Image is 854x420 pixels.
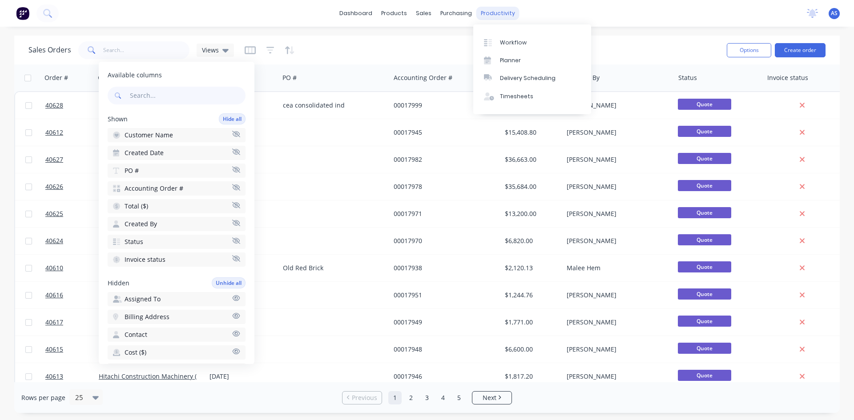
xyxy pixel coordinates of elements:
[45,209,63,218] span: 40625
[108,146,246,160] button: Created Date
[473,88,591,105] a: Timesheets
[108,115,128,124] span: Shown
[678,343,731,354] span: Quote
[388,391,402,404] a: Page 1 is your current page
[500,92,533,100] div: Timesheets
[108,363,246,377] button: Delivery Address
[45,182,63,191] span: 40626
[678,153,731,164] span: Quote
[567,101,665,110] div: [PERSON_NAME]
[283,101,382,110] div: cea consolidated ind
[45,372,63,381] span: 40613
[45,200,99,227] a: 40625
[202,45,219,55] span: Views
[436,7,476,20] div: purchasing
[45,128,63,137] span: 40612
[500,74,556,82] div: Delivery Scheduling
[16,7,29,20] img: Factory
[45,92,99,119] a: 40628
[28,46,71,54] h1: Sales Orders
[394,236,492,245] div: 00017970
[505,318,557,327] div: $1,771.00
[108,235,246,249] button: Status
[505,291,557,300] div: $1,244.76
[125,312,169,321] span: Billing Address
[678,126,731,137] span: Quote
[500,39,527,47] div: Workflow
[108,128,246,142] button: Customer Name
[394,372,492,381] div: 00017946
[678,370,731,381] span: Quote
[45,155,63,164] span: 40627
[678,261,731,272] span: Quote
[505,264,557,272] div: $2,120.13
[125,295,161,304] span: Assigned To
[500,56,521,64] div: Planner
[505,236,557,245] div: $6,820.00
[342,393,382,402] a: Previous page
[209,372,276,381] div: [DATE]
[45,318,63,327] span: 40617
[567,155,665,164] div: [PERSON_NAME]
[108,217,246,231] button: Created By
[352,393,377,402] span: Previous
[108,345,246,360] button: Cost ($)
[775,43,826,57] button: Create order
[420,391,434,404] a: Page 3
[338,391,516,404] ul: Pagination
[505,345,557,354] div: $6,600.00
[108,310,246,324] button: Billing Address
[476,7,520,20] div: productivity
[125,166,139,175] span: PO #
[45,282,99,308] a: 40616
[394,128,492,137] div: 00017945
[125,202,148,211] span: Total ($)
[394,155,492,164] div: 00017982
[125,348,146,357] span: Cost ($)
[505,209,557,218] div: $13,200.00
[404,391,418,404] a: Page 2
[45,119,99,146] a: 40612
[108,328,246,342] button: Contact
[219,113,246,124] button: Hide all
[103,41,190,59] input: Search...
[394,264,492,272] div: 00017938
[678,288,731,300] span: Quote
[45,228,99,254] a: 40624
[108,292,246,306] button: Assigned To
[125,131,173,140] span: Customer Name
[45,291,63,300] span: 40616
[472,393,512,402] a: Next page
[767,73,808,82] div: Invoice status
[505,128,557,137] div: $15,408.80
[394,291,492,300] div: 00017951
[473,52,591,69] a: Planner
[567,291,665,300] div: [PERSON_NAME]
[567,236,665,245] div: [PERSON_NAME]
[45,345,63,354] span: 40615
[45,264,63,272] span: 40610
[436,391,450,404] a: Page 4
[45,101,63,110] span: 40628
[21,393,65,402] span: Rows per page
[45,236,63,245] span: 40624
[678,207,731,218] span: Quote
[45,146,99,173] a: 40627
[108,199,246,213] button: Total ($)
[125,237,143,246] span: Status
[377,7,411,20] div: products
[125,184,183,193] span: Accounting Order #
[505,155,557,164] div: $36,663.00
[108,279,129,288] span: Hidden
[45,173,99,200] a: 40626
[282,73,297,82] div: PO #
[831,9,838,17] span: AS
[45,336,99,363] a: 40615
[567,345,665,354] div: [PERSON_NAME]
[505,182,557,191] div: $35,684.00
[283,264,382,272] div: Old Red Brick
[567,264,665,272] div: Malee Hem
[99,372,282,380] a: Hitachi Construction Machinery ([GEOGRAPHIC_DATA]) Pty Ltd
[108,164,246,178] button: PO #
[45,363,99,390] a: 40613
